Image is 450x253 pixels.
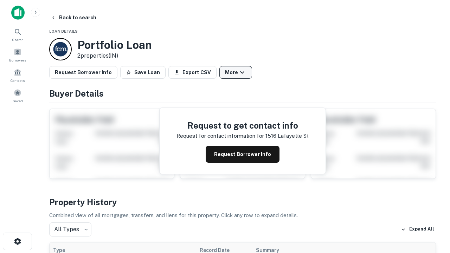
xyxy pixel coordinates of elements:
button: More [219,66,252,79]
div: All Types [49,222,91,236]
button: Request Borrower Info [49,66,117,79]
img: capitalize-icon.png [11,6,25,20]
h4: Property History [49,196,436,208]
button: Save Loan [120,66,166,79]
span: Search [12,37,24,43]
h3: Portfolio Loan [77,38,152,52]
p: Request for contact information for [176,132,264,140]
p: 1516 lafayette st [265,132,309,140]
span: Contacts [11,78,25,83]
iframe: Chat Widget [415,174,450,208]
p: 2 properties (IN) [77,52,152,60]
button: Back to search [48,11,99,24]
span: Loan Details [49,29,78,33]
a: Search [2,25,33,44]
p: Combined view of all mortgages, transfers, and liens for this property. Click any row to expand d... [49,211,436,220]
a: Saved [2,86,33,105]
h4: Request to get contact info [176,119,309,132]
a: Contacts [2,66,33,85]
span: Saved [13,98,23,104]
button: Export CSV [168,66,217,79]
span: Borrowers [9,57,26,63]
button: Request Borrower Info [206,146,279,163]
a: Borrowers [2,45,33,64]
button: Expand All [399,224,436,235]
h4: Buyer Details [49,87,436,100]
